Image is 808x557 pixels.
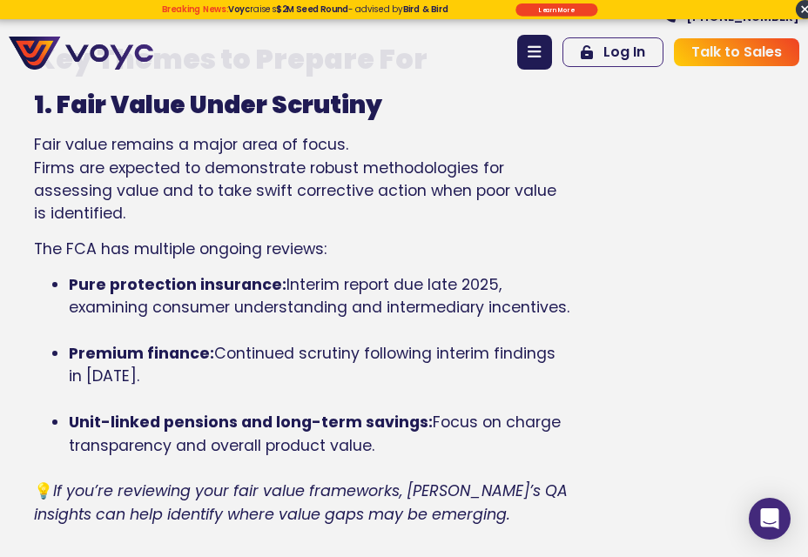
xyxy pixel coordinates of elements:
[34,480,53,501] span: 💡
[674,38,799,66] a: Talk to Sales
[162,3,229,15] strong: Breaking News:
[9,37,153,70] img: voyc-full-logo
[276,3,348,15] strong: $2M Seed Round
[118,3,492,24] div: Breaking News: Voyc raises $2M Seed Round - advised by Bird & Bird
[69,274,569,318] span: Interim report due late 2025, examining consumer understanding and intermediary incentives.
[69,274,286,295] b: Pure protection insurance:
[228,3,448,15] span: raises - advised by
[69,343,214,364] b: Premium finance:
[562,37,663,67] a: Log In
[34,238,327,259] span: The FCA has multiple ongoing reviews:
[69,343,555,386] span: Continued scrutiny following interim findings in [DATE].
[34,480,568,524] span: If you’re reviewing your fair value frameworks, [PERSON_NAME]’s QA insights can help identify whe...
[663,10,799,23] a: [PHONE_NUMBER]
[686,10,799,23] span: [PHONE_NUMBER]
[69,412,433,433] b: Unit-linked pensions and long-term savings:
[69,412,561,455] span: Focus on charge transparency and overall product value.
[34,158,556,225] span: Firms are expected to demonstrate robust methodologies for assessing value and to take swift corr...
[749,498,791,540] div: Open Intercom Messenger
[34,134,348,155] span: Fair value remains a major area of focus.
[603,45,645,59] span: Log In
[228,3,250,15] strong: Voyc
[403,3,448,15] strong: Bird & Bird
[691,45,782,59] span: Talk to Sales
[34,88,382,122] b: 1. Fair Value Under Scrutiny
[515,3,597,17] div: Submit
